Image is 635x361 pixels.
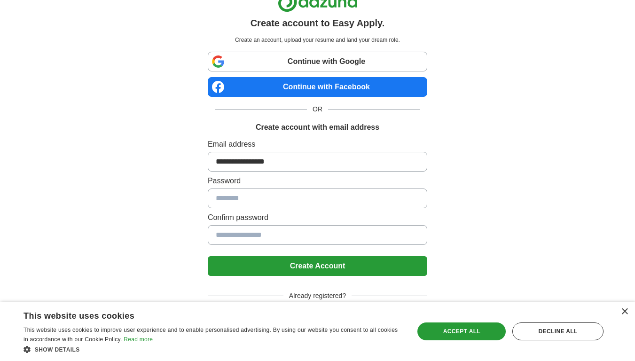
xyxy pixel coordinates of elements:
[621,308,628,315] div: Close
[251,16,385,30] h1: Create account to Easy Apply.
[24,345,403,354] div: Show details
[24,307,379,322] div: This website uses cookies
[307,104,328,114] span: OR
[208,175,427,187] label: Password
[210,36,425,44] p: Create an account, upload your resume and land your dream role.
[208,256,427,276] button: Create Account
[24,327,398,343] span: This website uses cookies to improve user experience and to enable personalised advertising. By u...
[208,77,427,97] a: Continue with Facebook
[256,122,379,133] h1: Create account with email address
[124,336,153,343] a: Read more, opens a new window
[208,212,427,223] label: Confirm password
[35,346,80,353] span: Show details
[208,139,427,150] label: Email address
[512,322,604,340] div: Decline all
[283,291,352,301] span: Already registered?
[208,52,427,71] a: Continue with Google
[417,322,506,340] div: Accept all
